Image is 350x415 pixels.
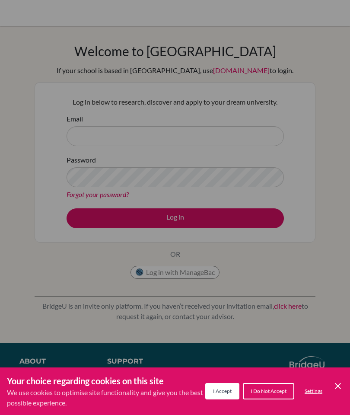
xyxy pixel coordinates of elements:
span: Settings [305,388,322,394]
button: I Do Not Accept [243,383,294,399]
button: Settings [298,384,329,399]
p: We use cookies to optimise site functionality and give you the best possible experience. [7,387,205,408]
span: I Accept [213,388,232,394]
span: I Do Not Accept [251,388,286,394]
button: Save and close [333,381,343,391]
button: I Accept [205,383,239,399]
h3: Your choice regarding cookies on this site [7,374,205,387]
